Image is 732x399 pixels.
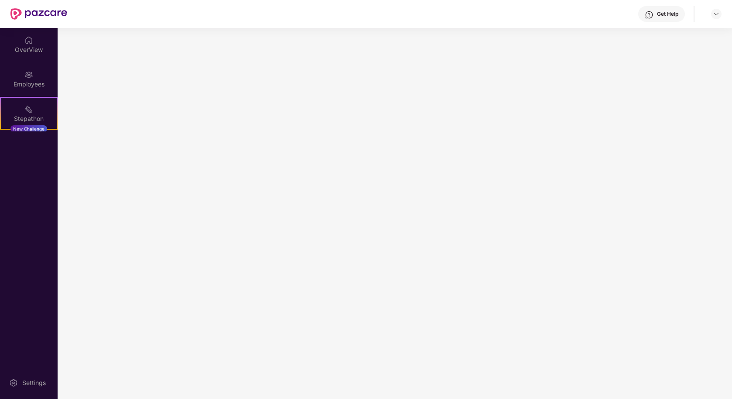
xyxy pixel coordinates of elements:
img: svg+xml;base64,PHN2ZyBpZD0iU2V0dGluZy0yMHgyMCIgeG1sbnM9Imh0dHA6Ly93d3cudzMub3JnLzIwMDAvc3ZnIiB3aW... [9,378,18,387]
img: svg+xml;base64,PHN2ZyBpZD0iRW1wbG95ZWVzIiB4bWxucz0iaHR0cDovL3d3dy53My5vcmcvMjAwMC9zdmciIHdpZHRoPS... [24,70,33,79]
img: New Pazcare Logo [10,8,67,20]
div: Settings [20,378,48,387]
div: Stepathon [1,114,57,123]
img: svg+xml;base64,PHN2ZyBpZD0iSG9tZSIgeG1sbnM9Imh0dHA6Ly93d3cudzMub3JnLzIwMDAvc3ZnIiB3aWR0aD0iMjAiIG... [24,36,33,45]
img: svg+xml;base64,PHN2ZyBpZD0iSGVscC0zMngzMiIgeG1sbnM9Imh0dHA6Ly93d3cudzMub3JnLzIwMDAvc3ZnIiB3aWR0aD... [645,10,653,19]
img: svg+xml;base64,PHN2ZyBpZD0iRHJvcGRvd24tMzJ4MzIiIHhtbG5zPSJodHRwOi8vd3d3LnczLm9yZy8yMDAwL3N2ZyIgd2... [713,10,720,17]
div: New Challenge [10,125,47,132]
img: svg+xml;base64,PHN2ZyB4bWxucz0iaHR0cDovL3d3dy53My5vcmcvMjAwMC9zdmciIHdpZHRoPSIyMSIgaGVpZ2h0PSIyMC... [24,105,33,114]
div: Get Help [657,10,678,17]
